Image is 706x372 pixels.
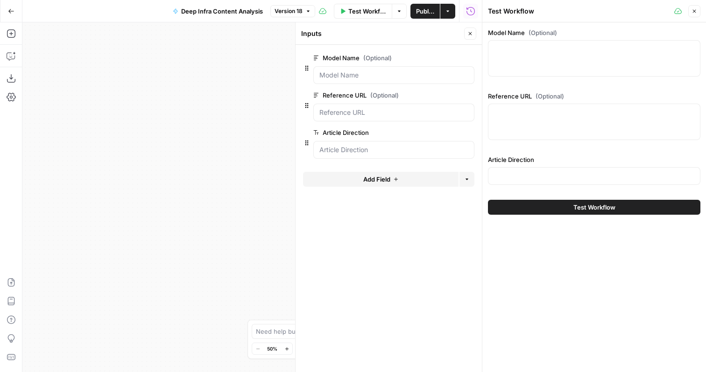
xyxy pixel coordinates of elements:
[270,5,315,17] button: Version 18
[303,172,459,187] button: Add Field
[363,53,392,63] span: (Optional)
[573,203,615,212] span: Test Workflow
[488,200,700,215] button: Test Workflow
[319,70,468,80] input: Model Name
[267,345,277,352] span: 50%
[181,7,263,16] span: Deep Infra Content Analysis
[363,175,390,184] span: Add Field
[319,145,468,154] input: Article Direction
[301,29,461,38] div: Inputs
[313,128,422,137] label: Article Direction
[488,155,700,164] label: Article Direction
[167,4,268,19] button: Deep Infra Content Analysis
[319,108,468,117] input: Reference URL
[488,28,700,37] label: Model Name
[529,28,557,37] span: (Optional)
[410,4,440,19] button: Publish
[416,7,434,16] span: Publish
[536,91,564,101] span: (Optional)
[275,7,303,15] span: Version 18
[313,91,422,100] label: Reference URL
[348,7,386,16] span: Test Workflow
[334,4,392,19] button: Test Workflow
[370,91,399,100] span: (Optional)
[488,91,700,101] label: Reference URL
[313,53,422,63] label: Model Name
